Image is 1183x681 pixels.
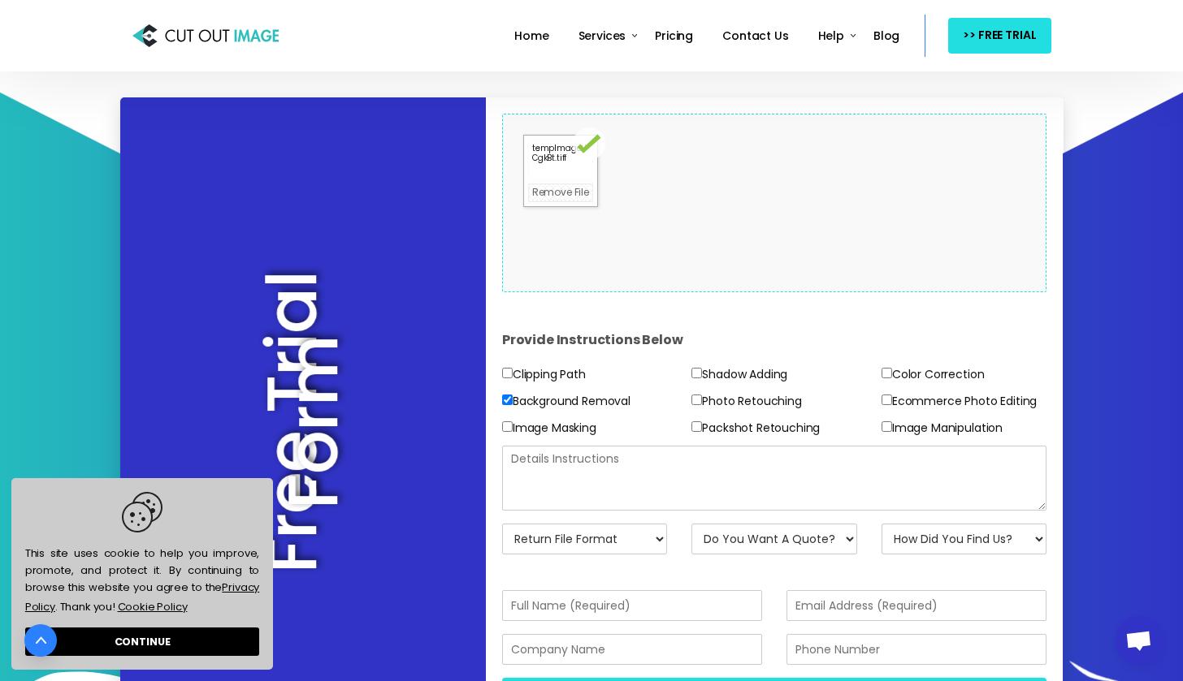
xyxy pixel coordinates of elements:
label: Photo Retouching [691,391,801,412]
a: Blog [867,18,906,54]
span: Contact Us [722,28,788,44]
a: >> FREE TRIAL [948,18,1051,53]
div: cookieconsent [11,478,273,670]
a: Home [508,18,555,54]
span: Services [578,28,626,44]
input: Phone Number [786,634,1046,665]
span: Help [818,28,844,44]
label: Image Masking [502,418,596,438]
input: Packshot Retouching [691,421,702,432]
input: Shadow Adding [691,368,702,378]
input: Image Manipulation [882,421,892,432]
img: Cut Out Image [132,20,279,51]
input: Image Masking [502,421,513,432]
input: Photo Retouching [691,394,702,405]
input: Email Address (Required) [786,590,1046,621]
input: Color Correction [882,368,892,378]
a: Go to top [24,624,57,657]
span: Pricing [655,28,693,44]
a: Services [572,18,633,54]
span: Home [514,28,548,44]
h2: Free Trial Form [282,264,324,580]
label: Background Removal [502,391,630,412]
a: Help [812,18,851,54]
span: >> FREE TRIAL [963,25,1036,45]
label: Ecommerce Photo Editing [882,391,1037,412]
a: Remove File [528,183,593,202]
a: Privacy Policy [25,580,259,614]
span: Blog [873,28,899,44]
input: Full Name (Required) [502,590,762,621]
label: Color Correction [882,364,984,385]
input: Company Name [502,634,762,665]
h4: Provide Instructions Below [502,316,1047,364]
input: Clipping Path [502,368,513,378]
label: Shadow Adding [691,364,787,385]
a: Contact Us [716,18,795,54]
label: Image Manipulation [882,418,1003,438]
div: Open chat [1115,616,1163,665]
input: Ecommerce Photo Editing [882,394,892,405]
label: Packshot Retouching [691,418,820,438]
input: Background Removal [502,394,513,405]
label: Clipping Path [502,364,586,385]
a: dismiss cookie message [25,627,259,656]
span: This site uses cookie to help you improve, promote, and protect it. By continuing to browse this ... [25,492,259,617]
a: learn more about cookies [115,596,189,617]
a: Pricing [648,18,700,54]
